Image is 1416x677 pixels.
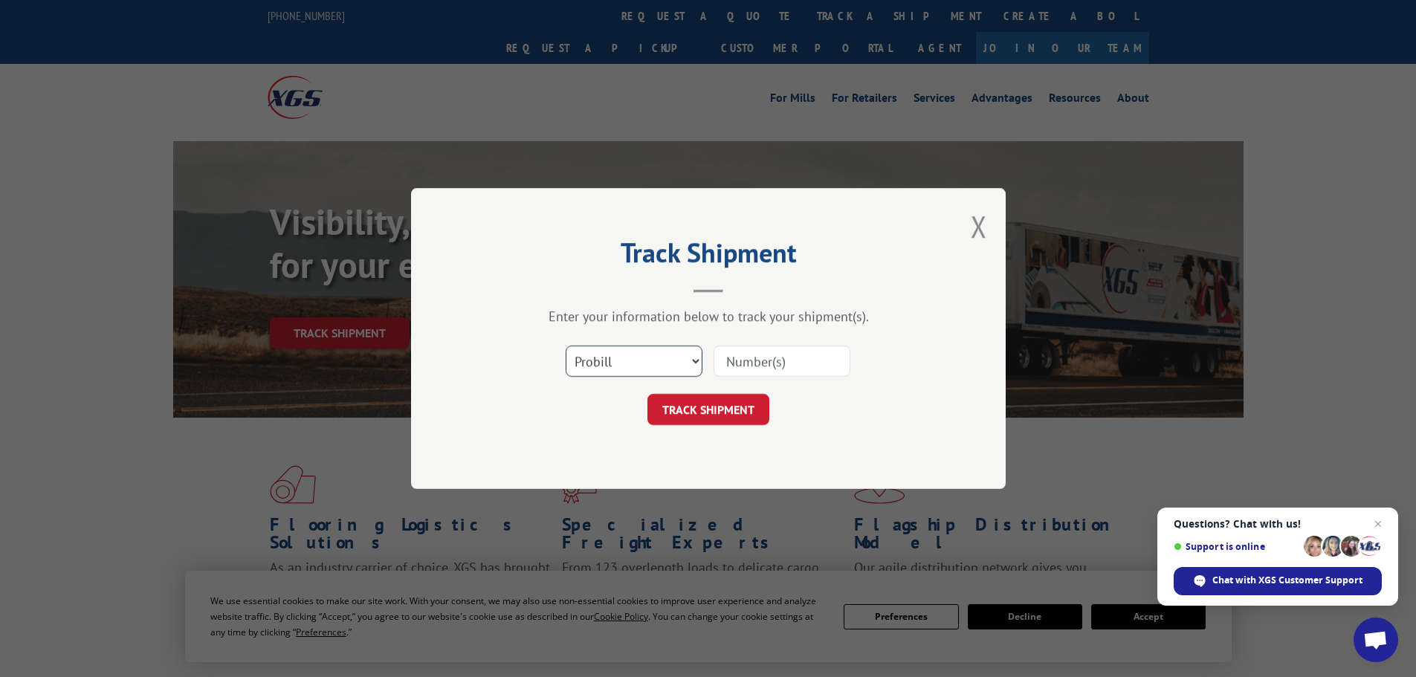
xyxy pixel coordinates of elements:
[1174,567,1382,595] span: Chat with XGS Customer Support
[485,242,931,271] h2: Track Shipment
[971,207,987,246] button: Close modal
[485,308,931,325] div: Enter your information below to track your shipment(s).
[1354,618,1398,662] a: Open chat
[1174,518,1382,530] span: Questions? Chat with us!
[1212,574,1362,587] span: Chat with XGS Customer Support
[647,394,769,425] button: TRACK SHIPMENT
[714,346,850,377] input: Number(s)
[1174,541,1299,552] span: Support is online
